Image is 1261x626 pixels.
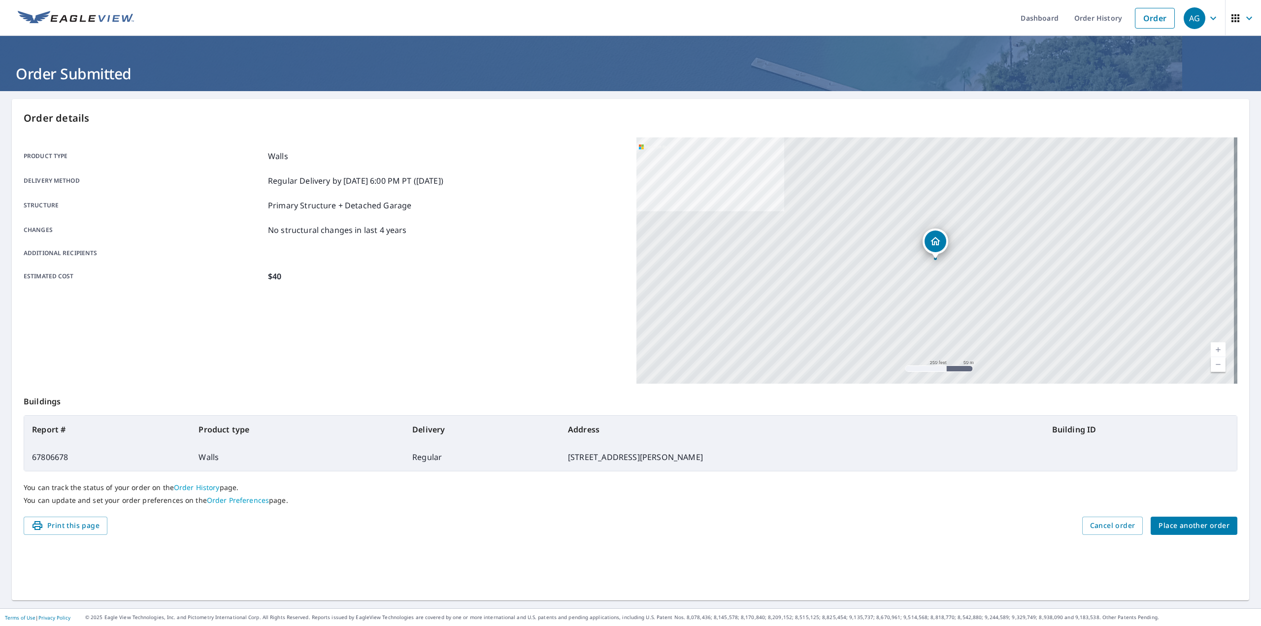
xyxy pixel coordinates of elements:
p: Buildings [24,384,1237,415]
th: Delivery [404,416,560,443]
h1: Order Submitted [12,64,1249,84]
a: Current Level 17, Zoom In [1211,342,1226,357]
a: Current Level 17, Zoom Out [1211,357,1226,372]
p: No structural changes in last 4 years [268,224,407,236]
span: Print this page [32,520,100,532]
p: Additional recipients [24,249,264,258]
span: Place another order [1159,520,1229,532]
p: Walls [268,150,288,162]
button: Cancel order [1082,517,1143,535]
p: Delivery method [24,175,264,187]
td: Walls [191,443,404,471]
p: Product type [24,150,264,162]
a: Terms of Use [5,614,35,621]
p: © 2025 Eagle View Technologies, Inc. and Pictometry International Corp. All Rights Reserved. Repo... [85,614,1256,621]
td: Regular [404,443,560,471]
th: Report # [24,416,191,443]
div: AG [1184,7,1205,29]
button: Print this page [24,517,107,535]
p: Regular Delivery by [DATE] 6:00 PM PT ([DATE]) [268,175,443,187]
a: Order History [174,483,220,492]
th: Product type [191,416,404,443]
a: Order Preferences [207,495,269,505]
th: Building ID [1044,416,1237,443]
th: Address [560,416,1044,443]
td: 67806678 [24,443,191,471]
p: Changes [24,224,264,236]
p: Order details [24,111,1237,126]
button: Place another order [1151,517,1237,535]
p: You can update and set your order preferences on the page. [24,496,1237,505]
img: EV Logo [18,11,134,26]
a: Order [1135,8,1175,29]
p: Estimated cost [24,270,264,282]
td: [STREET_ADDRESS][PERSON_NAME] [560,443,1044,471]
p: | [5,615,70,621]
p: Primary Structure + Detached Garage [268,199,411,211]
p: You can track the status of your order on the page. [24,483,1237,492]
a: Privacy Policy [38,614,70,621]
span: Cancel order [1090,520,1135,532]
p: Structure [24,199,264,211]
div: Dropped pin, building 1, Residential property, 9 Gardenview Dr Saint Peters, MO 63376 [923,229,948,259]
p: $40 [268,270,281,282]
